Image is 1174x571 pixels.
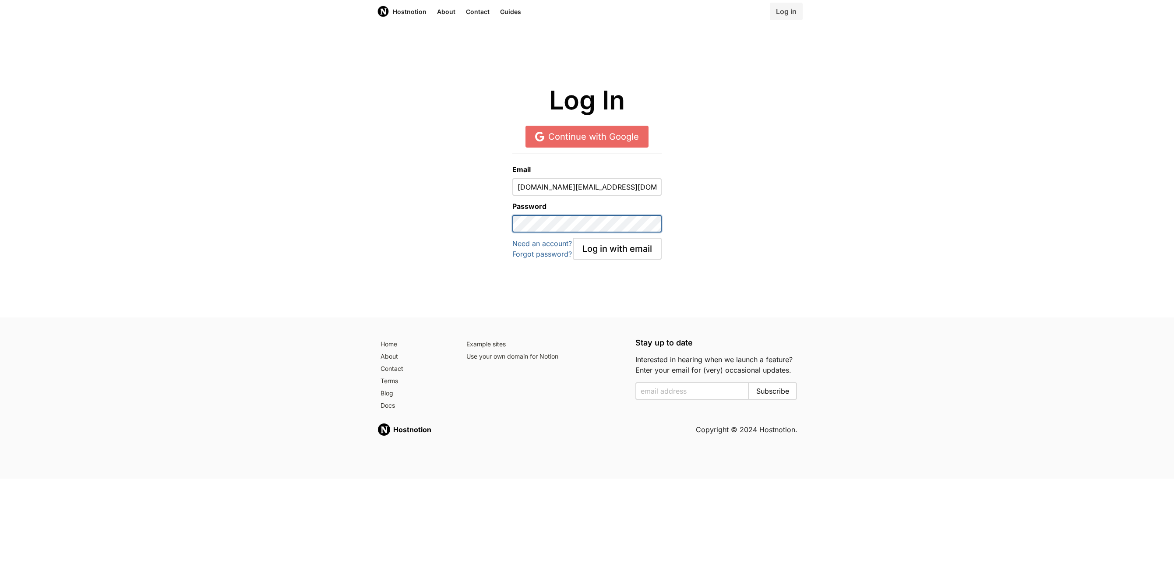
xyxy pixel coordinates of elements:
[377,375,453,388] a: Terms
[573,238,662,260] button: Log in with email
[525,126,649,148] a: Continue with Google
[635,338,797,347] h5: Stay up to date
[512,239,572,248] a: Need an account?
[377,5,389,18] img: Host Notion logo
[635,354,797,375] p: Interested in hearing when we launch a feature? Enter your email for (very) occasional updates.
[512,201,662,211] label: Password
[393,425,431,434] strong: Hostnotion
[696,424,797,435] h5: Copyright © 2024 Hostnotion.
[377,388,453,400] a: Blog
[377,338,453,351] a: Home
[512,164,662,175] label: Email
[463,351,625,363] a: Use your own domain for Notion
[377,400,453,412] a: Docs
[377,86,797,115] h1: Log In
[377,351,453,363] a: About
[770,3,803,20] a: Log in
[512,250,572,258] a: Forgot password?
[635,382,749,400] input: Enter your email to subscribe to the email list and be notified when we launch
[377,423,391,437] img: Hostnotion logo
[377,363,453,375] a: Contact
[463,338,625,351] a: Example sites
[748,382,797,400] button: Subscribe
